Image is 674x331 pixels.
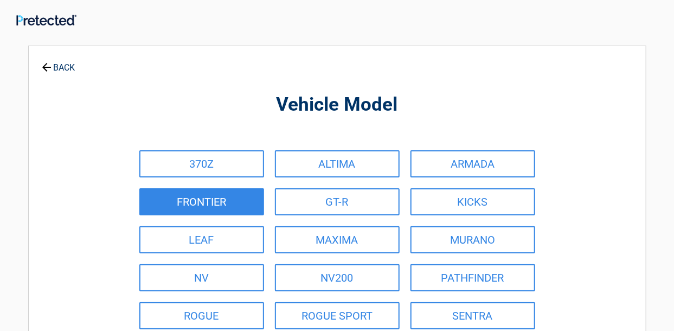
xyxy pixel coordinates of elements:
[139,264,264,291] a: NV
[88,92,586,118] h2: Vehicle Model
[139,302,264,329] a: ROGUE
[139,188,264,215] a: FRONTIER
[410,264,535,291] a: PATHFINDER
[139,226,264,253] a: LEAF
[40,53,78,72] a: BACK
[410,226,535,253] a: MURANO
[410,188,535,215] a: KICKS
[275,150,400,177] a: ALTIMA
[139,150,264,177] a: 370Z
[275,264,400,291] a: NV200
[410,302,535,329] a: SENTRA
[410,150,535,177] a: ARMADA
[275,188,400,215] a: GT-R
[275,226,400,253] a: MAXIMA
[16,15,76,26] img: Main Logo
[275,302,400,329] a: ROGUE SPORT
